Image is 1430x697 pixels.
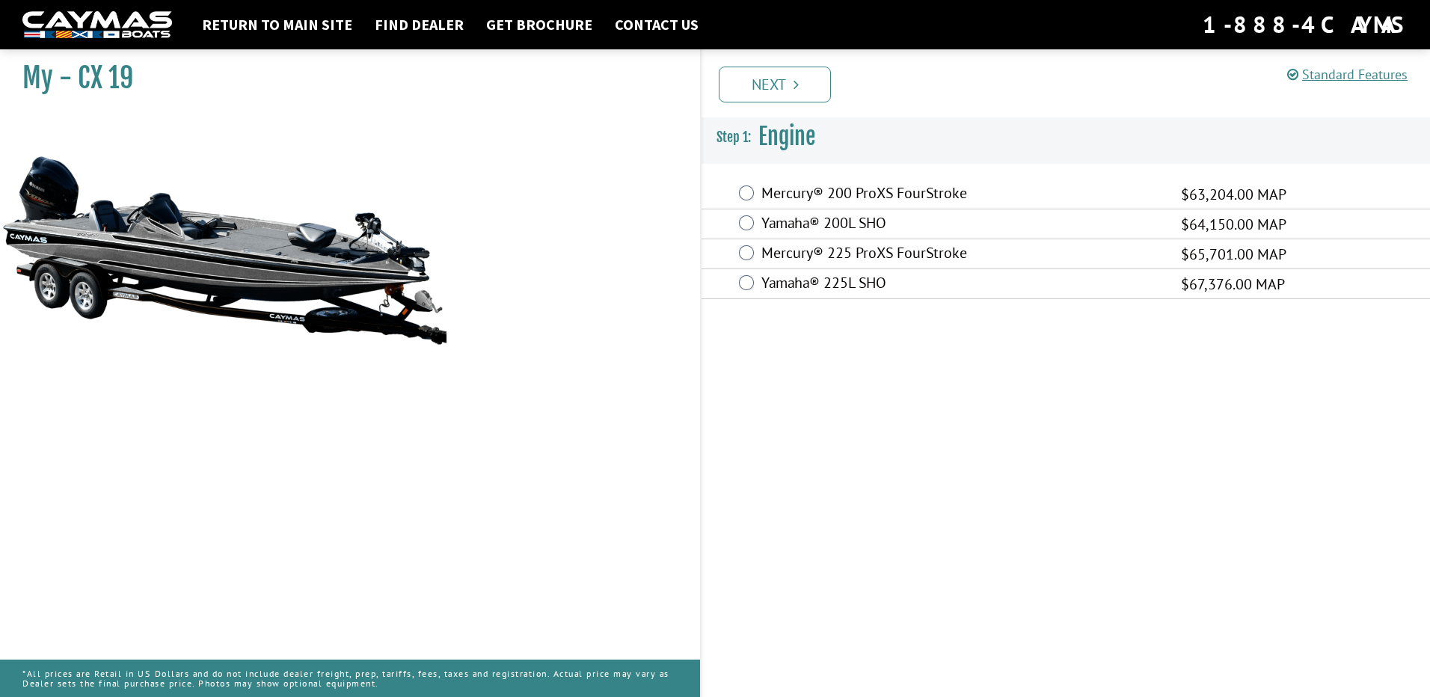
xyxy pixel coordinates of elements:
p: *All prices are Retail in US Dollars and do not include dealer freight, prep, tariffs, fees, taxe... [22,661,678,696]
a: Find Dealer [367,15,471,34]
label: Yamaha® 200L SHO [761,214,1162,236]
label: Mercury® 200 ProXS FourStroke [761,184,1162,206]
h1: My - CX 19 [22,61,663,95]
span: $64,150.00 MAP [1181,213,1286,236]
span: $63,204.00 MAP [1181,183,1286,206]
label: Mercury® 225 ProXS FourStroke [761,244,1162,265]
a: Next [719,67,831,102]
a: Standard Features [1287,66,1408,83]
a: Return to main site [194,15,360,34]
span: $65,701.00 MAP [1181,243,1286,265]
a: Get Brochure [479,15,600,34]
ul: Pagination [715,64,1430,102]
img: white-logo-c9c8dbefe5ff5ceceb0f0178aa75bf4bb51f6bca0971e226c86eb53dfe498488.png [22,11,172,39]
label: Yamaha® 225L SHO [761,274,1162,295]
a: Contact Us [607,15,706,34]
div: 1-888-4CAYMAS [1203,8,1408,41]
span: $67,376.00 MAP [1181,273,1285,295]
h3: Engine [702,109,1430,165]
